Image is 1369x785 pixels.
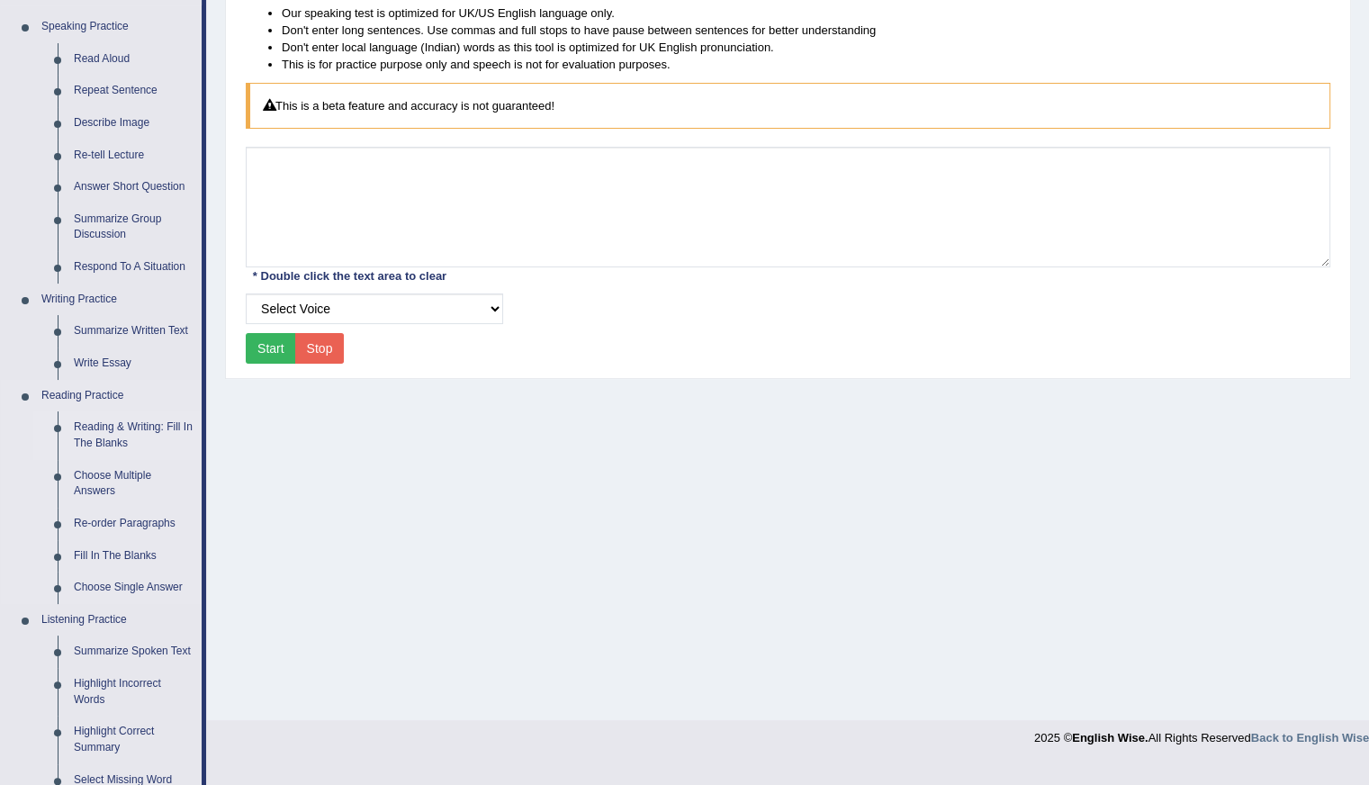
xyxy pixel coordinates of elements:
[33,380,202,412] a: Reading Practice
[282,56,1330,73] li: This is for practice purpose only and speech is not for evaluation purposes.
[66,171,202,203] a: Answer Short Question
[66,572,202,604] a: Choose Single Answer
[66,460,202,508] a: Choose Multiple Answers
[282,39,1330,56] li: Don't enter local language (Indian) words as this tool is optimized for UK English pronunciation.
[66,411,202,459] a: Reading & Writing: Fill In The Blanks
[66,43,202,76] a: Read Aloud
[246,266,454,285] div: * Double click the text area to clear
[33,604,202,636] a: Listening Practice
[66,540,202,573] a: Fill In The Blanks
[33,284,202,316] a: Writing Practice
[1072,731,1148,744] strong: English Wise.
[66,347,202,380] a: Write Essay
[66,668,202,716] a: Highlight Incorrect Words
[66,251,202,284] a: Respond To A Situation
[33,11,202,43] a: Speaking Practice
[66,315,202,347] a: Summarize Written Text
[1251,731,1369,744] a: Back to English Wise
[246,333,296,364] button: Start
[295,333,345,364] button: Stop
[66,75,202,107] a: Repeat Sentence
[66,716,202,763] a: Highlight Correct Summary
[66,636,202,668] a: Summarize Spoken Text
[246,83,1330,129] div: This is a beta feature and accuracy is not guaranteed!
[66,508,202,540] a: Re-order Paragraphs
[66,140,202,172] a: Re-tell Lecture
[282,22,1330,39] li: Don't enter long sentences. Use commas and full stops to have pause between sentences for better ...
[1034,720,1369,746] div: 2025 © All Rights Reserved
[66,107,202,140] a: Describe Image
[66,203,202,251] a: Summarize Group Discussion
[282,5,1330,22] li: Our speaking test is optimized for UK/US English language only.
